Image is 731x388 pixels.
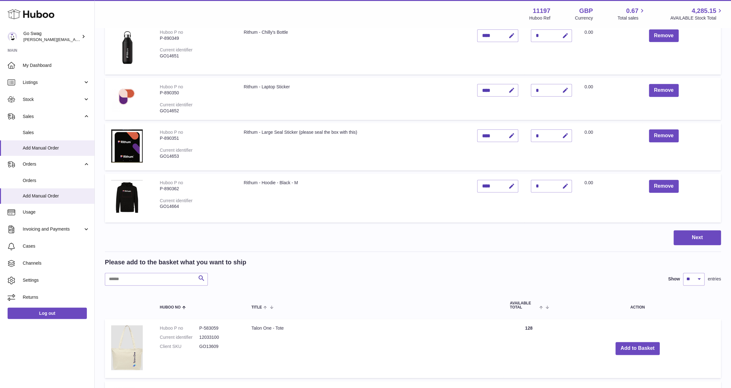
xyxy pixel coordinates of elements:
span: AVAILABLE Total [510,301,538,309]
button: Remove [649,84,679,97]
label: Show [668,276,680,282]
dd: GO13609 [199,344,239,350]
strong: 11197 [533,7,550,15]
dt: Current identifier [160,334,199,340]
th: Action [554,295,721,316]
button: Remove [649,29,679,42]
a: 4,285.15 AVAILABLE Stock Total [670,7,723,21]
span: 0.00 [584,180,593,185]
div: Huboo P no [160,84,183,89]
img: Talon One - Tote [111,325,143,370]
div: Huboo P no [160,130,183,135]
span: My Dashboard [23,62,90,68]
td: Rithum - Large Seal Sticker (please seal the box with this) [237,123,471,170]
span: Listings [23,79,83,85]
div: P-890351 [160,135,231,141]
td: Rithum - Chilly's Bottle [237,23,471,74]
div: GO14652 [160,108,231,114]
span: Sales [23,130,90,136]
td: Rithum - Hoodie - Black - M [237,173,471,222]
button: Remove [649,180,679,193]
span: 0.00 [584,30,593,35]
div: Current identifier [160,47,193,52]
span: AVAILABLE Stock Total [670,15,723,21]
dd: P-583059 [199,325,239,331]
span: Channels [23,260,90,266]
img: Rithum - Chilly's Bottle [111,29,143,67]
span: Add Manual Order [23,193,90,199]
span: Returns [23,294,90,300]
span: Title [251,305,262,309]
span: Sales [23,114,83,120]
strong: GBP [579,7,593,15]
div: Current identifier [160,198,193,203]
span: 0.67 [626,7,638,15]
span: Huboo no [160,305,181,309]
div: GO14651 [160,53,231,59]
span: Usage [23,209,90,215]
div: Currency [575,15,593,21]
img: Rithum - Large Seal Sticker (please seal the box with this) [111,129,143,162]
span: Cases [23,243,90,249]
a: Log out [8,308,87,319]
span: Add Manual Order [23,145,90,151]
dd: 12033100 [199,334,239,340]
dt: Client SKU [160,344,199,350]
button: Add to Basket [615,342,660,355]
div: Current identifier [160,102,193,107]
span: entries [708,276,721,282]
span: Orders [23,161,83,167]
span: Stock [23,97,83,103]
div: Huboo Ref [529,15,550,21]
button: Next [674,230,721,245]
img: Rithum - Laptop Sticker [111,84,143,111]
span: 4,285.15 [692,7,716,15]
img: Rithum - Hoodie - Black - M [111,180,143,215]
div: Huboo P no [160,30,183,35]
td: 128 [503,319,554,378]
span: Settings [23,277,90,283]
img: leigh@goswag.com [8,32,17,41]
div: Huboo P no [160,180,183,185]
button: Remove [649,129,679,142]
span: Total sales [617,15,645,21]
a: 0.67 Total sales [617,7,645,21]
span: 0.00 [584,130,593,135]
span: 0.00 [584,84,593,89]
div: P-890362 [160,186,231,192]
div: GO14653 [160,153,231,159]
dt: Huboo P no [160,325,199,331]
div: P-890349 [160,35,231,41]
div: GO14664 [160,203,231,209]
td: Rithum - Laptop Sticker [237,78,471,120]
td: Talon One - Tote [245,319,503,378]
span: Orders [23,178,90,184]
span: [PERSON_NAME][EMAIL_ADDRESS][DOMAIN_NAME] [23,37,127,42]
h2: Please add to the basket what you want to ship [105,258,246,267]
span: Invoicing and Payments [23,226,83,232]
div: Current identifier [160,148,193,153]
div: P-890350 [160,90,231,96]
div: Go Swag [23,31,80,43]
